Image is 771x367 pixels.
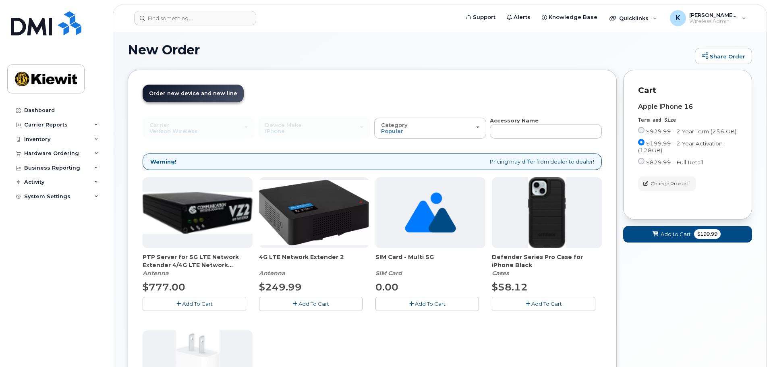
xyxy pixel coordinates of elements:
div: Apple iPhone 16 [638,103,737,110]
button: Add To Cart [143,297,246,311]
input: $829.99 - Full Retail [638,158,645,164]
span: $199.99 [694,229,721,239]
span: 0.00 [375,281,398,293]
img: Casa_Sysem.png [143,192,253,234]
div: Defender Series Pro Case for iPhone Black [492,253,602,277]
span: Change Product [651,180,689,187]
span: [PERSON_NAME].Tran [689,12,738,18]
strong: Accessory Name [490,117,539,124]
span: Add To Cart [182,301,213,307]
input: $199.99 - 2 Year Activation (128GB) [638,139,645,145]
span: Alerts [514,13,531,21]
span: $199.99 - 2 Year Activation (128GB) [638,140,723,153]
div: Kenny.Tran [664,10,752,26]
span: $829.99 - Full Retail [646,159,703,166]
span: $249.99 [259,281,302,293]
button: Add To Cart [375,297,479,311]
a: Share Order [695,48,752,64]
div: SIM Card - Multi 5G [375,253,485,277]
span: $777.00 [143,281,185,293]
button: Add to Cart $199.99 [623,226,752,243]
span: Support [473,13,495,21]
div: 4G LTE Network Extender 2 [259,253,369,277]
input: $929.99 - 2 Year Term (256 GB) [638,127,645,133]
span: Add To Cart [415,301,446,307]
span: Wireless Admin [689,18,738,25]
a: Support [460,9,501,25]
button: Add To Cart [259,297,363,311]
span: 4G LTE Network Extender 2 [259,253,369,269]
span: Order new device and new line [149,90,237,96]
em: SIM Card [375,270,402,277]
h1: New Order [128,43,691,57]
span: SIM Card - Multi 5G [375,253,485,269]
span: Knowledge Base [549,13,597,21]
div: Pricing may differ from dealer to dealer! [143,153,602,170]
a: Knowledge Base [536,9,603,25]
span: $929.99 - 2 Year Term (256 GB) [646,128,736,135]
span: Defender Series Pro Case for iPhone Black [492,253,602,269]
img: 4glte_extender.png [259,180,369,245]
button: Add To Cart [492,297,595,311]
span: PTP Server for 5G LTE Network Extender 4/4G LTE Network Extender 3 [143,253,253,269]
em: Cases [492,270,509,277]
iframe: Messenger Launcher [736,332,765,361]
div: PTP Server for 5G LTE Network Extender 4/4G LTE Network Extender 3 [143,253,253,277]
span: K [676,13,680,23]
div: Term and Size [638,117,737,124]
a: Alerts [501,9,536,25]
strong: Warning! [150,158,176,166]
button: Category Popular [374,118,486,139]
span: Category [381,122,408,128]
input: Find something... [134,11,256,25]
em: Antenna [259,270,285,277]
div: Quicklinks [604,10,663,26]
span: Quicklinks [619,15,649,21]
p: Cart [638,85,737,96]
img: no_image_found-2caef05468ed5679b831cfe6fc140e25e0c280774317ffc20a367ab7fd17291e.png [405,177,456,248]
span: Add To Cart [531,301,562,307]
span: Add to Cart [661,230,691,238]
span: Add To Cart [298,301,329,307]
span: Popular [381,128,403,134]
span: $58.12 [492,281,528,293]
img: defenderiphone14.png [528,177,566,248]
button: Change Product [638,176,696,191]
em: Antenna [143,270,169,277]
